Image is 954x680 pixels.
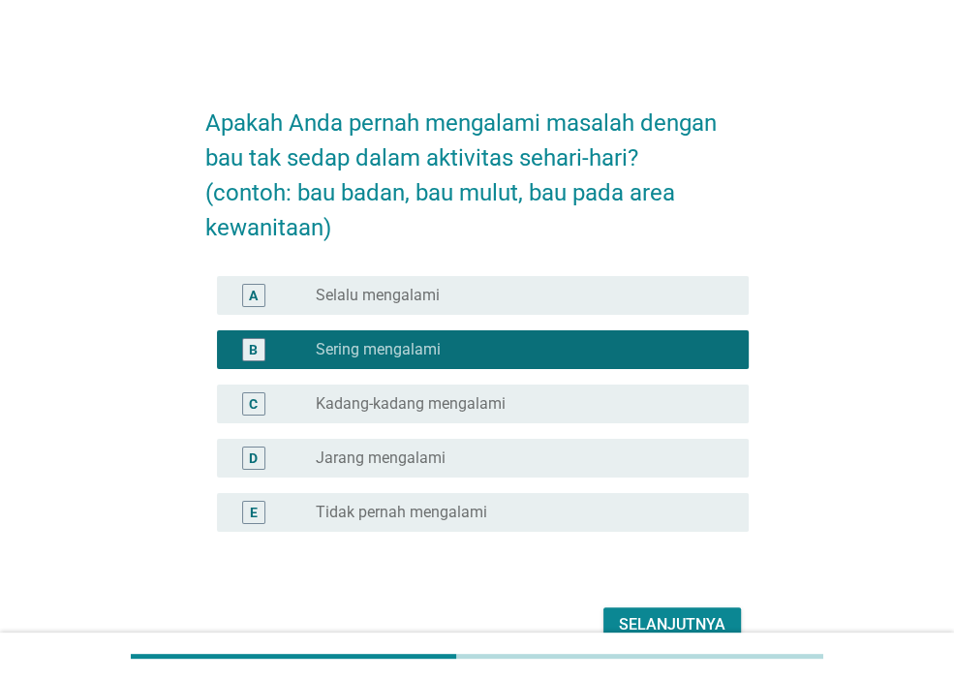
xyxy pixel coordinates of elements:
[250,502,258,522] div: E
[316,394,506,414] label: Kadang-kadang mengalami
[316,340,441,359] label: Sering mengalami
[603,607,741,642] button: Selanjutnya
[205,86,749,245] h2: Apakah Anda pernah mengalami masalah dengan bau tak sedap dalam aktivitas sehari-hari? (contoh: b...
[249,448,258,468] div: D
[249,285,258,305] div: A
[619,613,725,636] div: Selanjutnya
[316,286,440,305] label: Selalu mengalami
[249,339,258,359] div: B
[316,448,446,468] label: Jarang mengalami
[249,393,258,414] div: C
[316,503,487,522] label: Tidak pernah mengalami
